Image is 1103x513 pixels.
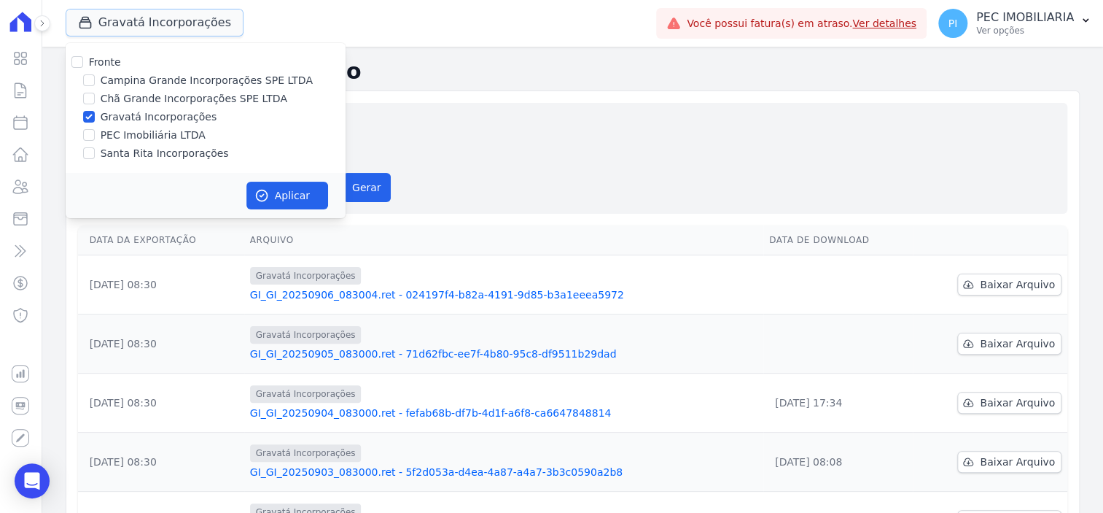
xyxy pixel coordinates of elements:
[15,463,50,498] div: Open Intercom Messenger
[980,455,1055,469] span: Baixar Arquivo
[244,225,763,255] th: Arquivo
[980,277,1055,292] span: Baixar Arquivo
[78,315,244,374] td: [DATE] 08:30
[763,433,913,492] td: [DATE] 08:08
[250,326,362,344] span: Gravatá Incorporações
[246,182,328,209] button: Aplicar
[763,374,913,433] td: [DATE] 17:34
[250,288,757,302] a: GI_GI_20250906_083004.ret - 024197f4-b82a-4191-9d85-b3a1eeea5972
[687,16,916,31] span: Você possui fatura(s) em atraso.
[250,406,757,420] a: GI_GI_20250904_083000.ret - fefab68b-df7b-4d1f-a6f8-ca6647848814
[976,10,1074,25] p: PEC IMOBILIARIA
[101,91,287,107] label: Chã Grande Incorporações SPE LTDA
[852,18,916,29] a: Ver detalhes
[66,58,1080,85] h2: Exportações de Retorno
[78,433,244,492] td: [DATE] 08:30
[250,347,757,361] a: GI_GI_20250905_083000.ret - 71d62fbc-ee7f-4b80-95c8-df9511b29dad
[78,255,244,315] td: [DATE] 08:30
[957,333,1061,355] a: Baixar Arquivo
[980,336,1055,351] span: Baixar Arquivo
[980,396,1055,410] span: Baixar Arquivo
[763,225,913,255] th: Data de Download
[66,9,243,36] button: Gravatá Incorporações
[101,109,217,125] label: Gravatá Incorporações
[101,73,313,88] label: Campina Grande Incorporações SPE LTDA
[343,173,391,202] button: Gerar
[957,392,1061,414] a: Baixar Arquivo
[101,146,229,161] label: Santa Rita Incorporações
[250,385,362,403] span: Gravatá Incorporações
[89,56,121,68] label: Fronte
[976,25,1074,36] p: Ver opções
[101,128,206,143] label: PEC Imobiliária LTDA
[250,465,757,479] a: GI_GI_20250903_083000.ret - 5f2d053a-d4ea-4a87-a4a7-3b3c0590a2b8
[250,267,362,285] span: Gravatá Incorporações
[78,374,244,433] td: [DATE] 08:30
[250,444,362,462] span: Gravatá Incorporações
[948,18,958,28] span: PI
[957,274,1061,296] a: Baixar Arquivo
[957,451,1061,473] a: Baixar Arquivo
[927,3,1103,44] button: PI PEC IMOBILIARIA Ver opções
[78,225,244,255] th: Data da Exportação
